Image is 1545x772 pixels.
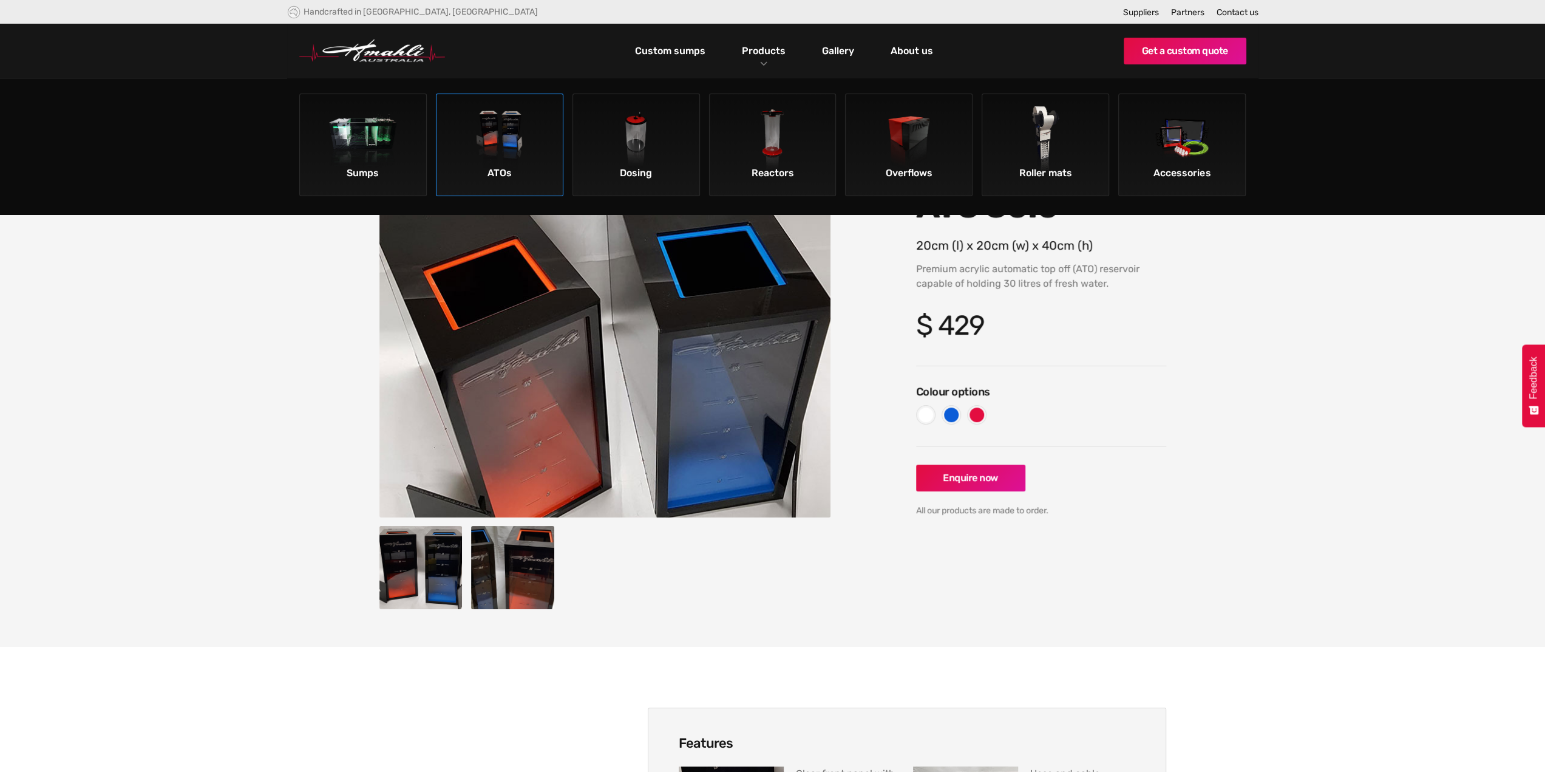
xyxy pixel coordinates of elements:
[465,106,534,175] img: ATOs
[379,526,463,609] img: 30 litre ATO reservoirs front view
[733,24,795,78] div: Products
[602,106,670,175] img: Dosing
[976,238,991,253] div: 20
[576,163,696,183] div: Dosing
[916,504,1166,518] div: All our products are made to order.
[299,39,445,63] a: home
[713,163,833,183] div: Reactors
[1122,163,1242,183] div: Accessories
[916,384,1166,399] h6: Colour options
[849,163,969,183] div: Overflows
[1123,7,1159,18] a: Suppliers
[632,41,708,61] a: Custom sumps
[875,106,943,175] img: Overflows
[1148,106,1217,175] img: Accessories
[709,94,837,196] a: ReactorsReactors
[304,7,538,17] div: Handcrafted in [GEOGRAPHIC_DATA], [GEOGRAPHIC_DATA]
[1118,94,1246,196] a: AccessoriesAccessories
[985,163,1105,183] div: Roller mats
[287,78,1258,214] nav: Products
[982,94,1109,196] a: Roller matsRoller mats
[916,465,1025,491] a: Enquire now
[1217,7,1258,18] a: Contact us
[991,238,1039,253] div: cm (w) x
[1124,38,1246,64] a: Get a custom quote
[299,94,427,196] a: SumpsSumps
[379,526,463,609] a: open lightbox
[931,238,973,253] div: cm (l) x
[299,39,445,63] img: Hmahli Australia Logo
[440,163,560,183] div: ATOs
[471,526,554,609] a: open lightbox
[1171,7,1204,18] a: Partners
[1042,238,1057,253] div: 40
[888,41,936,61] a: About us
[379,156,831,518] a: open lightbox
[738,106,807,175] img: Reactors
[1057,238,1093,253] div: cm (h)
[845,94,973,196] a: OverflowsOverflows
[303,163,423,183] div: Sumps
[819,41,857,61] a: Gallery
[739,42,789,60] a: Products
[1528,357,1539,399] span: Feedback
[916,238,931,253] div: 20
[1011,106,1080,175] img: Roller mats
[1522,344,1545,427] button: Feedback - Show survey
[572,94,700,196] a: DosingDosing
[379,156,831,518] img: ATO 30.0
[436,94,563,196] a: ATOsATOs
[916,309,1166,341] h4: $ 429
[329,106,398,175] img: Sumps
[471,526,554,609] img: Acrylic automatic top off reservoirs close up
[679,736,1135,751] h4: Features
[916,262,1166,291] p: Premium acrylic automatic top off (ATO) reservoir capable of holding 30 litres of fresh water.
